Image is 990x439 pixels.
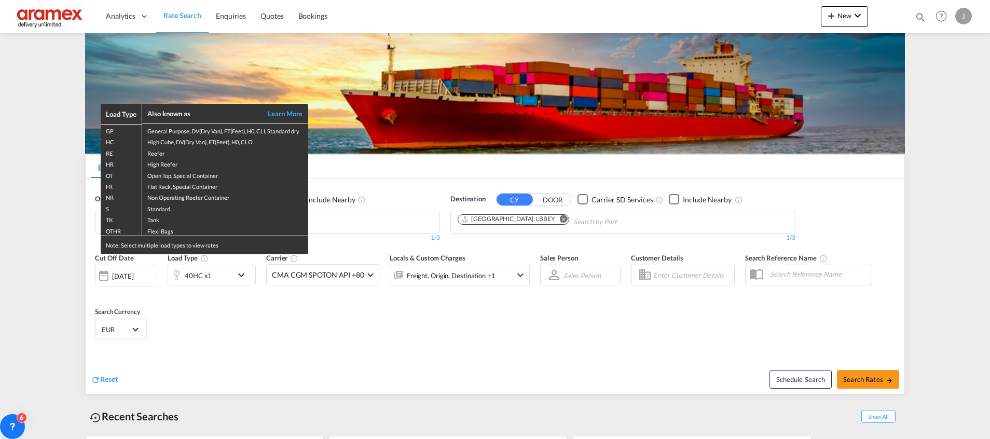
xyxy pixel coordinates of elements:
td: Reefer [142,147,308,158]
td: OT [101,169,142,180]
div: Also known as [147,109,256,118]
td: Tank [142,213,308,224]
th: Load Type [101,104,142,124]
td: Standard [142,202,308,213]
td: Flexi Bags [142,225,308,236]
td: High Cube, DV(Dry Van), FT(Feet), H0, CLO [142,135,308,146]
td: Flat Rack, Special Container [142,180,308,191]
td: GP [101,124,142,135]
td: FR [101,180,142,191]
td: OTHR [101,225,142,236]
td: High Reefer [142,158,308,169]
td: TK [101,213,142,224]
td: S [101,202,142,213]
td: HC [101,135,142,146]
td: General Purpose, DV(Dry Van), FT(Feet), H0, CLI, Standard dry [142,124,308,135]
div: Note: Select multiple load types to view rates [101,236,308,254]
a: Learn More [256,109,303,118]
td: Open Top, Special Container [142,169,308,180]
td: HR [101,158,142,169]
td: RE [101,147,142,158]
td: NR [101,191,142,202]
td: Non Operating Reefer Container [142,191,308,202]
